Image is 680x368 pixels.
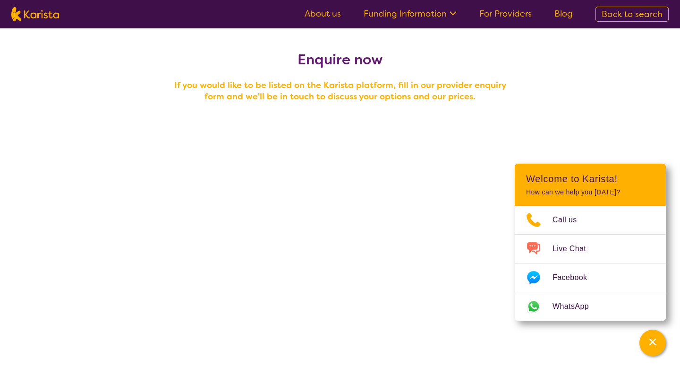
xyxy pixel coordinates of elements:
span: Call us [552,213,588,227]
a: Funding Information [364,8,457,19]
a: For Providers [479,8,532,19]
ul: Choose channel [515,206,666,321]
div: Channel Menu [515,164,666,321]
span: Live Chat [552,242,597,256]
button: Channel Menu [639,330,666,356]
span: Back to search [602,9,663,20]
img: Karista logo [11,7,59,21]
span: Facebook [552,271,598,285]
span: WhatsApp [552,299,600,314]
h2: Welcome to Karista! [526,173,654,184]
a: Web link opens in a new tab. [515,292,666,321]
a: About us [305,8,341,19]
h2: Enquire now [170,51,510,68]
p: How can we help you [DATE]? [526,188,654,196]
a: Back to search [595,7,669,22]
a: Blog [554,8,573,19]
h4: If you would like to be listed on the Karista platform, fill in our provider enquiry form and we'... [170,79,510,102]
